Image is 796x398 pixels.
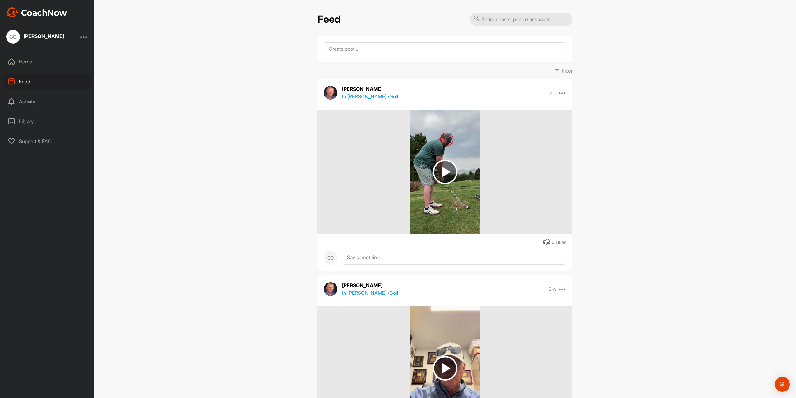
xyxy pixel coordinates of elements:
img: play [433,160,457,184]
div: CC [324,251,337,265]
img: CoachNow [6,7,67,17]
div: Feed [3,74,91,89]
img: play [433,356,457,381]
div: Home [3,54,91,69]
img: avatar [324,86,337,100]
p: In [PERSON_NAME] / Golf [342,289,398,297]
h2: Feed [317,13,340,26]
img: avatar [324,282,337,296]
p: [PERSON_NAME] [342,282,398,289]
div: 0 Likes [552,239,566,246]
div: Open Intercom Messenger [775,377,790,392]
p: In [PERSON_NAME] / Golf [342,93,398,100]
p: 2 w [549,286,557,292]
p: [PERSON_NAME] [342,85,398,93]
p: 2 d [550,90,557,96]
div: Library [3,114,91,129]
img: media [410,110,480,234]
div: Support & FAQ [3,133,91,149]
div: CC [6,30,20,44]
input: Search posts, people or spaces... [470,13,572,26]
div: Activity [3,94,91,109]
p: Filter [562,67,572,74]
div: [PERSON_NAME] [24,34,64,39]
